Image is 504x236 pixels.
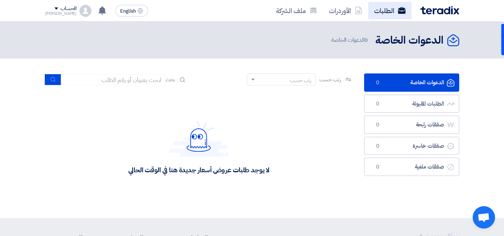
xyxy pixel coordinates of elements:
[420,6,459,15] img: Teradix logo
[270,2,323,19] a: ملف الشركة
[128,166,269,174] div: لا يوجد طلبات عروض أسعار جديدة هنا في الوقت الحالي
[373,163,382,171] span: 0
[375,33,444,48] h2: الدعوات الخاصة
[473,206,495,229] div: Open chat
[166,76,175,84] span: بحث
[319,76,341,84] span: رتب حسب
[115,5,148,17] button: English
[169,120,229,157] img: Hello
[364,95,459,113] a: الطلبات المقبولة0
[364,36,368,44] span: 0
[61,74,166,85] input: ابحث بعنوان أو رقم الطلب
[79,5,91,17] img: profile_test.png
[373,121,382,129] span: 0
[331,36,369,44] span: الدعوات الخاصة
[373,142,382,150] span: 0
[45,12,77,16] div: [PERSON_NAME]
[368,2,411,19] a: الطلبات
[373,100,382,108] span: 0
[120,9,136,14] span: English
[364,137,459,155] a: صفقات خاسرة0
[60,6,76,12] div: الحساب
[364,158,459,176] a: صفقات ملغية0
[290,76,312,84] div: رتب حسب
[364,73,459,92] a: الدعوات الخاصة0
[364,116,459,134] a: صفقات رابحة0
[323,2,368,19] a: الأوردرات
[373,79,382,86] span: 0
